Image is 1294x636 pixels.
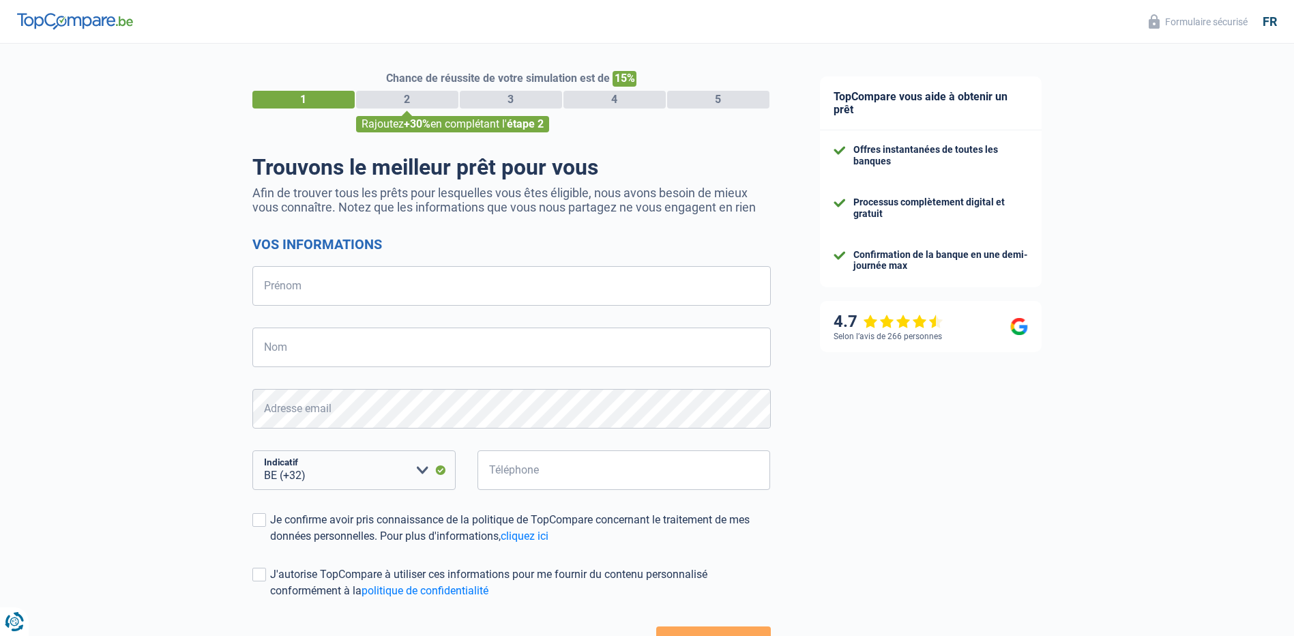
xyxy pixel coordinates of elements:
div: 2 [356,91,458,109]
div: Rajoutez en complétant l' [356,116,549,132]
div: Je confirme avoir pris connaissance de la politique de TopCompare concernant le traitement de mes... [270,512,771,545]
img: TopCompare Logo [17,13,133,29]
span: 15% [613,71,636,87]
div: Processus complètement digital et gratuit [853,197,1028,220]
div: Selon l’avis de 266 personnes [834,332,942,341]
div: J'autorise TopCompare à utiliser ces informations pour me fournir du contenu personnalisé conform... [270,566,771,599]
h1: Trouvons le meilleur prêt pour vous [252,154,771,180]
div: 4 [563,91,666,109]
input: 401020304 [477,450,771,490]
span: étape 2 [507,117,544,130]
div: 5 [667,91,769,109]
a: politique de confidentialité [362,584,488,597]
p: Afin de trouver tous les prêts pour lesquelles vous êtes éligible, nous avons besoin de mieux vou... [252,186,771,214]
div: 4.7 [834,312,943,332]
a: cliquez ici [501,530,548,543]
button: Formulaire sécurisé [1141,10,1256,33]
div: 1 [252,91,355,109]
div: TopCompare vous aide à obtenir un prêt [820,76,1042,130]
div: 3 [460,91,562,109]
h2: Vos informations [252,236,771,252]
div: Offres instantanées de toutes les banques [853,144,1028,167]
div: fr [1263,14,1277,29]
span: Chance de réussite de votre simulation est de [386,72,610,85]
div: Confirmation de la banque en une demi-journée max [853,249,1028,272]
span: +30% [404,117,430,130]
